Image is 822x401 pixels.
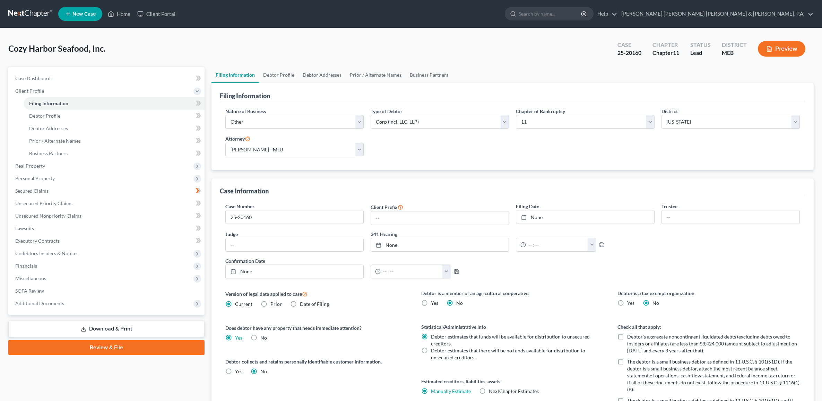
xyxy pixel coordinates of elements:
label: District [661,108,678,115]
a: Secured Claims [10,185,205,197]
span: Lawsuits [15,225,34,231]
span: Debtor estimates that there will be no funds available for distribution to unsecured creditors. [431,348,585,360]
span: Financials [15,263,37,269]
label: Debtor is a tax exempt organization [617,290,800,297]
a: Filing Information [211,67,259,83]
span: Client Profile [15,88,44,94]
a: Filing Information [24,97,205,110]
label: Type of Debtor [371,108,403,115]
a: Home [104,8,134,20]
span: Unsecured Priority Claims [15,200,72,206]
label: Debtor is a member of an agricultural cooperative. [421,290,604,297]
a: Client Portal [134,8,179,20]
a: Debtor Profile [24,110,205,122]
span: Cozy Harbor Seafood, Inc. [8,43,105,53]
label: Confirmation Date [222,257,513,265]
div: 25-20160 [617,49,641,57]
a: Debtor Profile [259,67,298,83]
span: NextChapter Estimates [489,388,539,394]
input: Enter case number... [226,210,363,224]
a: Prior / Alternate Names [346,67,406,83]
a: Business Partners [24,147,205,160]
span: New Case [72,11,96,17]
div: MEB [722,49,747,57]
label: Statistical/Administrative Info [421,323,604,331]
a: SOFA Review [10,285,205,297]
label: Does debtor have any property that needs immediate attention? [225,324,408,332]
a: [PERSON_NAME] [PERSON_NAME] [PERSON_NAME] & [PERSON_NAME], P.A. [618,8,813,20]
div: Filing Information [220,92,270,100]
label: Debtor collects and retains personally identifiable customer information. [225,358,408,365]
span: No [456,300,463,306]
label: Estimated creditors, liabilities, assets [421,378,604,385]
span: SOFA Review [15,288,44,294]
div: Status [690,41,711,49]
span: Miscellaneous [15,275,46,281]
span: Yes [431,300,438,306]
span: No [260,368,267,374]
div: Lead [690,49,711,57]
a: Review & File [8,340,205,355]
input: -- : -- [526,238,588,251]
span: Executory Contracts [15,238,60,244]
div: Chapter [652,41,679,49]
input: -- [226,238,363,251]
span: Secured Claims [15,188,49,194]
label: Case Number [225,203,254,210]
span: No [260,335,267,341]
label: Attorney [225,134,250,143]
a: None [371,238,509,251]
a: Debtor Addresses [298,67,346,83]
span: Debtor Addresses [29,125,68,131]
span: Debtor estimates that funds will be available for distribution to unsecured creditors. [431,334,590,346]
span: 11 [673,49,679,56]
label: Client Prefix [371,203,403,211]
a: Download & Print [8,321,205,337]
span: Yes [235,368,242,374]
label: Trustee [661,203,677,210]
a: Unsecured Priority Claims [10,197,205,210]
label: Nature of Business [225,108,266,115]
span: Prior / Alternate Names [29,138,81,144]
span: Filing Information [29,100,68,106]
span: Prior [270,301,282,307]
button: Preview [758,41,805,57]
div: Case Information [220,187,269,195]
a: None [226,265,363,278]
span: Unsecured Nonpriority Claims [15,213,81,219]
label: Chapter of Bankruptcy [516,108,565,115]
div: District [722,41,747,49]
span: Real Property [15,163,45,169]
a: None [516,210,654,224]
span: Personal Property [15,175,55,181]
span: No [652,300,659,306]
input: -- [371,211,509,225]
label: Check all that apply: [617,323,800,331]
label: Version of legal data applied to case [225,290,408,298]
input: -- [662,210,799,224]
span: Debtor Profile [29,113,60,119]
span: Current [235,301,252,307]
a: Yes [235,335,242,341]
span: Additional Documents [15,300,64,306]
span: Codebtors Insiders & Notices [15,250,78,256]
label: Filing Date [516,203,539,210]
span: Business Partners [29,150,68,156]
div: Case [617,41,641,49]
div: Chapter [652,49,679,57]
a: Executory Contracts [10,235,205,247]
a: Lawsuits [10,222,205,235]
a: Case Dashboard [10,72,205,85]
label: 341 Hearing [367,231,658,238]
span: The debtor is a small business debtor as defined in 11 U.S.C. § 101(51D). If the debtor is a smal... [627,359,799,392]
a: Debtor Addresses [24,122,205,135]
span: Debtor’s aggregate noncontingent liquidated debts (excluding debts owed to insiders or affiliates... [627,334,797,353]
input: -- : -- [381,265,443,278]
span: Case Dashboard [15,75,51,81]
input: Search by name... [519,7,582,20]
a: Manually Estimate [431,388,471,394]
label: Judge [225,231,238,238]
a: Help [594,8,617,20]
a: Business Partners [406,67,452,83]
span: Date of Filing [300,301,329,307]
